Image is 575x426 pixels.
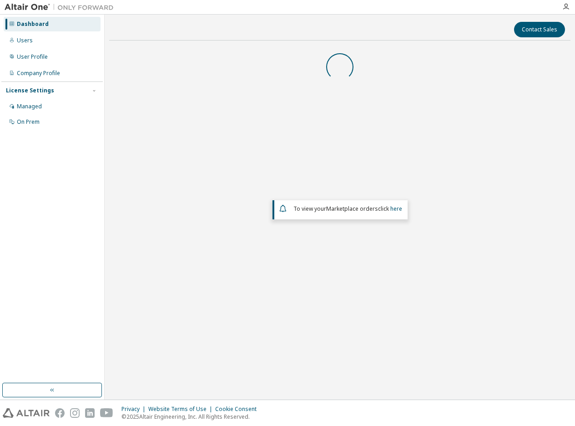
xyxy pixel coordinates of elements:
img: altair_logo.svg [3,408,50,418]
div: Company Profile [17,70,60,77]
img: youtube.svg [100,408,113,418]
div: Website Terms of Use [148,406,215,413]
div: Privacy [121,406,148,413]
p: © 2025 Altair Engineering, Inc. All Rights Reserved. [121,413,262,421]
a: here [390,205,402,213]
img: instagram.svg [70,408,80,418]
img: facebook.svg [55,408,65,418]
div: User Profile [17,53,48,61]
em: Marketplace orders [326,205,378,213]
div: License Settings [6,87,54,94]
span: To view your click [293,205,402,213]
img: Altair One [5,3,118,12]
img: linkedin.svg [85,408,95,418]
div: On Prem [17,118,40,126]
div: Managed [17,103,42,110]
button: Contact Sales [514,22,565,37]
div: Cookie Consent [215,406,262,413]
div: Dashboard [17,20,49,28]
div: Users [17,37,33,44]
